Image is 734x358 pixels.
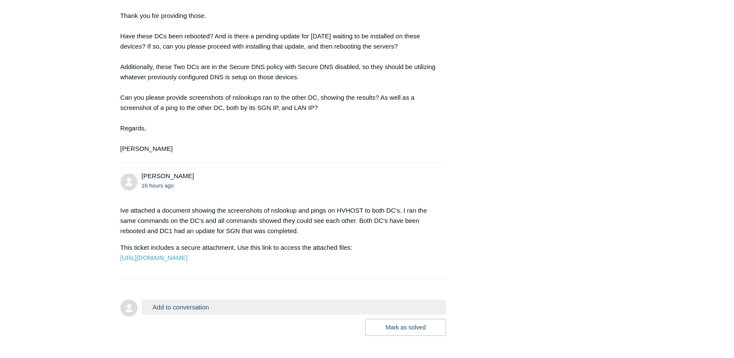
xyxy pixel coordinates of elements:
[142,172,194,179] span: Daniel Perry
[120,254,188,261] a: [URL][DOMAIN_NAME]
[120,243,438,263] p: This ticket includes a secure attachment. Use this link to access the attached files:
[365,319,446,336] button: Mark as solved
[142,182,174,189] time: 09/25/2025, 19:54
[120,205,438,236] p: Ive attached a document showing the screenshots of nslookup and pings on HVHOST to both DC's. I r...
[142,300,446,315] button: Add to conversation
